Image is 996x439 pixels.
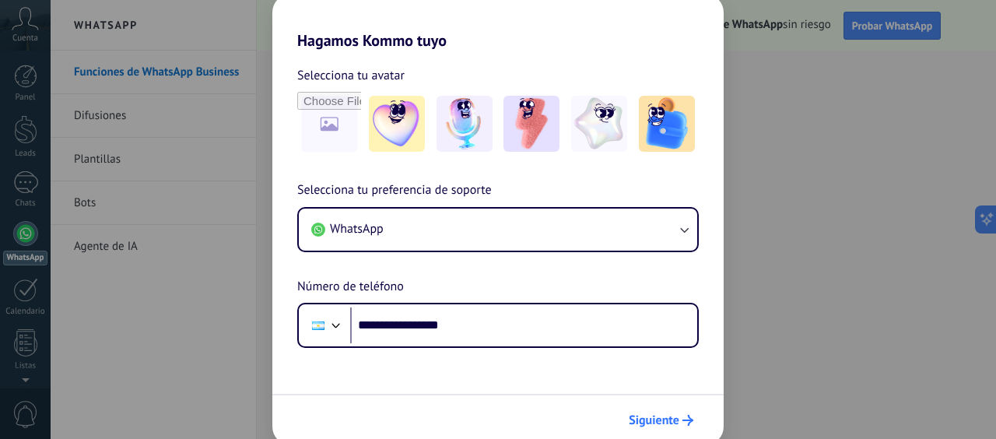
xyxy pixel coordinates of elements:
[629,415,679,426] span: Siguiente
[369,96,425,152] img: -1.jpeg
[299,209,697,251] button: WhatsApp
[297,181,492,201] span: Selecciona tu preferencia de soporte
[622,407,700,434] button: Siguiente
[639,96,695,152] img: -5.jpeg
[571,96,627,152] img: -4.jpeg
[297,65,405,86] span: Selecciona tu avatar
[303,309,333,342] div: Argentina: + 54
[503,96,559,152] img: -3.jpeg
[297,277,404,297] span: Número de teléfono
[437,96,493,152] img: -2.jpeg
[330,221,384,237] span: WhatsApp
